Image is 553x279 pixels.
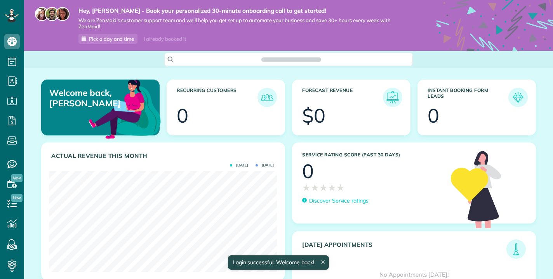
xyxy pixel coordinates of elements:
[302,88,383,107] h3: Forecast Revenue
[78,17,413,30] span: We are ZenMaid’s customer support team and we’ll help you get set up to automate your business an...
[177,88,257,107] h3: Recurring Customers
[139,34,191,44] div: I already booked it
[428,88,508,107] h3: Instant Booking Form Leads
[177,106,188,125] div: 0
[328,181,336,194] span: ★
[11,174,23,182] span: New
[11,194,23,202] span: New
[336,181,345,194] span: ★
[45,7,59,21] img: jorge-587dff0eeaa6aab1f244e6dc62b8924c3b6ad411094392a53c71c6c4a576187d.jpg
[35,7,49,21] img: maria-72a9807cf96188c08ef61303f053569d2e2a8a1cde33d635c8a3ac13582a053d.jpg
[269,55,313,63] span: Search ZenMaid…
[228,255,329,270] div: Login successful. Welcome back!
[78,7,413,15] strong: Hey, [PERSON_NAME] - Book your personalized 30-minute onboarding call to get started!
[78,34,137,44] a: Pick a day and time
[319,181,328,194] span: ★
[302,197,369,205] a: Discover Service ratings
[311,181,319,194] span: ★
[302,181,311,194] span: ★
[302,241,506,259] h3: [DATE] Appointments
[56,7,70,21] img: michelle-19f622bdf1676172e81f8f8fba1fb50e276960ebfe0243fe18214015130c80e4.jpg
[259,90,275,105] img: icon_recurring_customers-cf858462ba22bcd05b5a5880d41d6543d210077de5bb9ebc9590e49fd87d84ed.png
[385,90,400,105] img: icon_forecast_revenue-8c13a41c7ed35a8dcfafea3cbb826a0462acb37728057bba2d056411b612bbbe.png
[302,152,443,158] h3: Service Rating score (past 30 days)
[302,161,314,181] div: 0
[428,106,439,125] div: 0
[89,36,134,42] span: Pick a day and time
[230,163,248,167] span: [DATE]
[256,163,274,167] span: [DATE]
[49,88,121,108] p: Welcome back, [PERSON_NAME]!
[87,71,162,146] img: dashboard_welcome-42a62b7d889689a78055ac9021e634bf52bae3f8056760290aed330b23ab8690.png
[508,241,524,257] img: icon_todays_appointments-901f7ab196bb0bea1936b74009e4eb5ffbc2d2711fa7634e0d609ed5ef32b18b.png
[309,197,369,205] p: Discover Service ratings
[51,152,277,159] h3: Actual Revenue this month
[302,106,325,125] div: $0
[510,90,526,105] img: icon_form_leads-04211a6a04a5b2264e4ee56bc0799ec3eb69b7e499cbb523a139df1d13a81ae0.png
